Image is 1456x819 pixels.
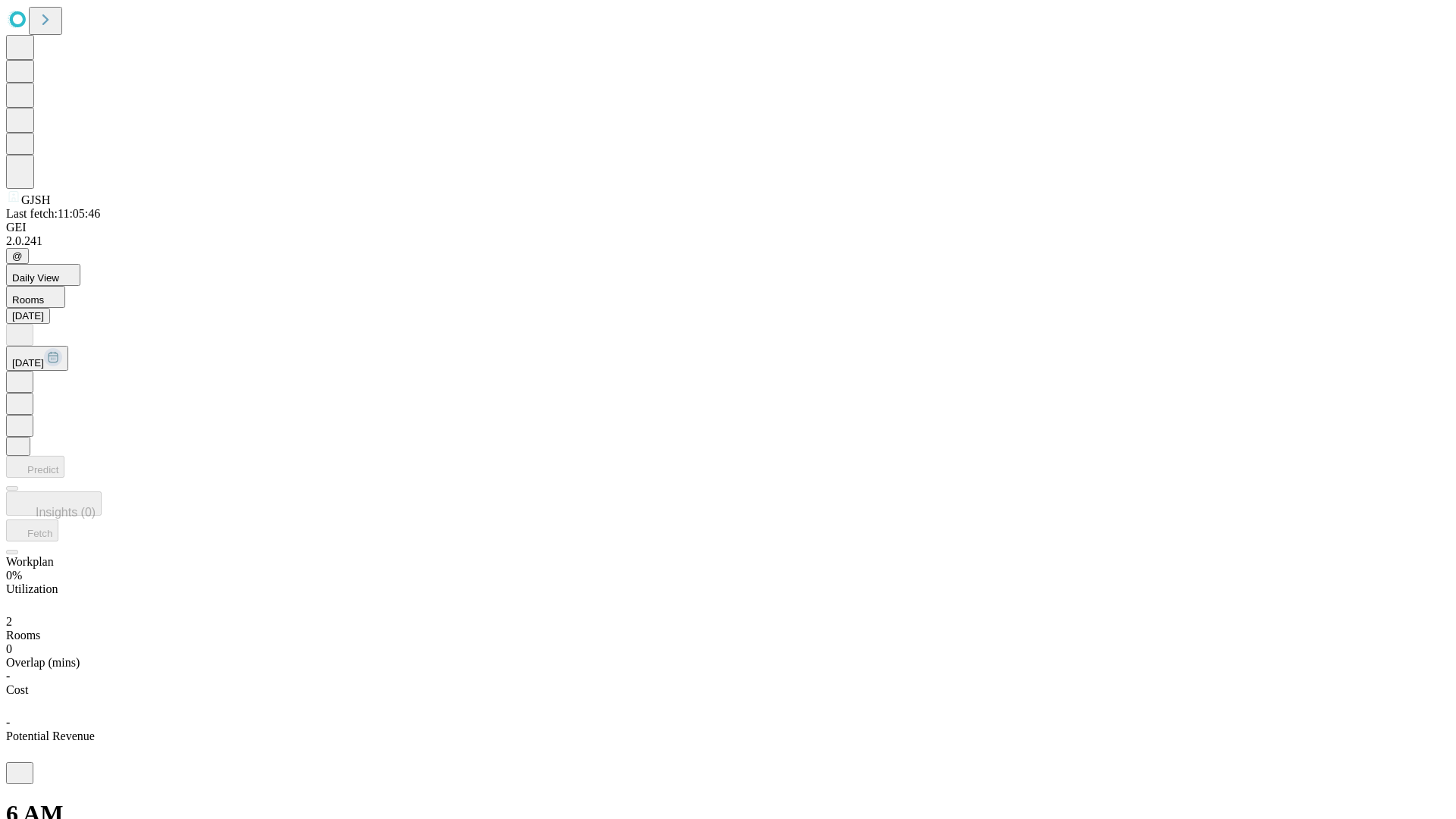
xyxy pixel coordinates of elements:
span: Daily View [12,272,59,284]
div: 2.0.241 [6,234,1450,248]
button: Fetch [6,519,58,541]
span: Insights (0) [36,506,96,519]
span: Overlap (mins) [6,656,80,669]
span: [DATE] [12,357,44,369]
button: [DATE] [6,308,50,324]
span: - [6,670,10,682]
span: Rooms [12,294,44,306]
span: Workplan [6,555,54,568]
button: Rooms [6,286,65,308]
span: - [6,716,10,729]
button: Daily View [6,264,80,286]
span: Utilization [6,582,58,595]
span: 2 [6,615,12,628]
div: GEI [6,221,1450,234]
span: Cost [6,683,28,696]
button: Predict [6,456,64,478]
span: 0% [6,569,22,582]
span: Potential Revenue [6,730,95,742]
span: Rooms [6,629,40,642]
button: Insights (0) [6,491,102,516]
span: 0 [6,642,12,655]
span: Last fetch: 11:05:46 [6,207,100,220]
button: @ [6,248,29,264]
button: [DATE] [6,346,68,371]
span: @ [12,250,23,262]
span: GJSH [21,193,50,206]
